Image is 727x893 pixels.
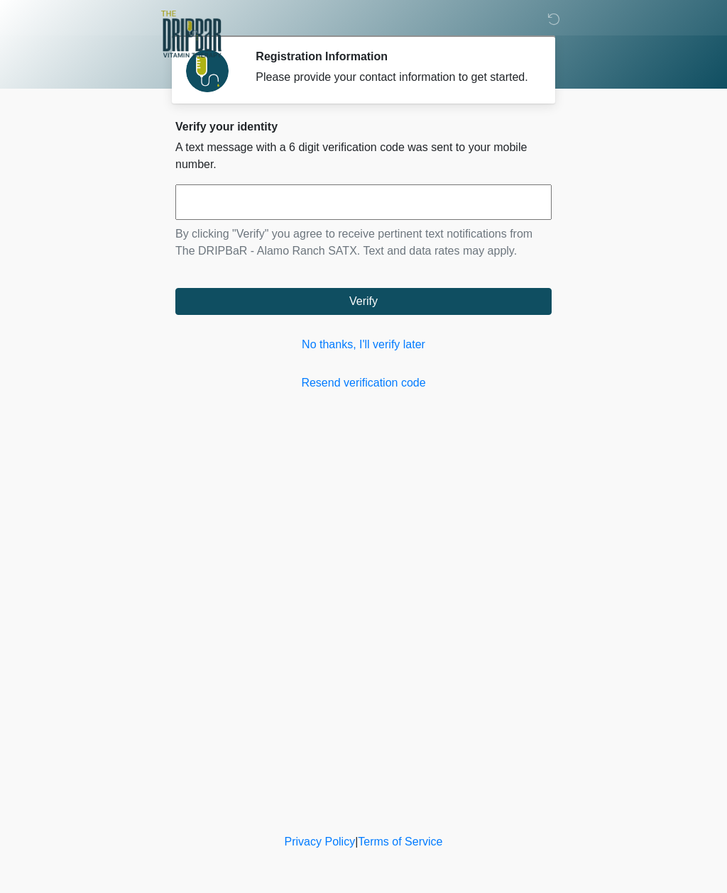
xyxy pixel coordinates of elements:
[175,226,552,260] p: By clicking "Verify" you agree to receive pertinent text notifications from The DRIPBaR - Alamo R...
[175,336,552,353] a: No thanks, I'll verify later
[175,375,552,392] a: Resend verification code
[175,139,552,173] p: A text message with a 6 digit verification code was sent to your mobile number.
[175,288,552,315] button: Verify
[285,836,356,848] a: Privacy Policy
[175,120,552,133] h2: Verify your identity
[161,11,222,57] img: The DRIPBaR - Alamo Ranch SATX Logo
[355,836,358,848] a: |
[256,69,530,86] div: Please provide your contact information to get started.
[186,50,229,92] img: Agent Avatar
[358,836,442,848] a: Terms of Service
